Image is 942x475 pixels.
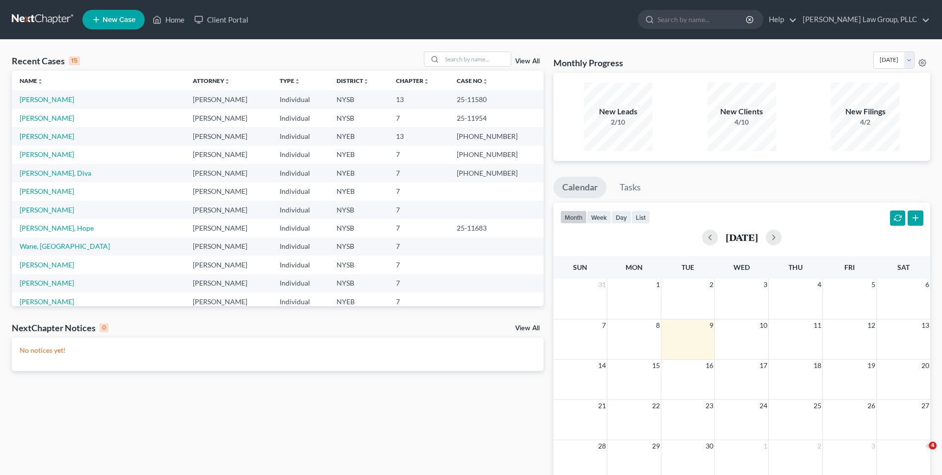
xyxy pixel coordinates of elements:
[12,322,108,334] div: NextChapter Notices
[388,201,449,219] td: 7
[329,90,388,108] td: NYSB
[329,164,388,182] td: NYEB
[224,79,230,84] i: unfold_more
[185,146,272,164] td: [PERSON_NAME]
[708,279,714,290] span: 2
[388,292,449,311] td: 7
[764,11,797,28] a: Help
[626,263,643,271] span: Mon
[185,182,272,200] td: [PERSON_NAME]
[449,109,544,127] td: 25-11954
[553,57,623,69] h3: Monthly Progress
[20,114,74,122] a: [PERSON_NAME]
[611,177,650,198] a: Tasks
[185,274,272,292] td: [PERSON_NAME]
[866,400,876,412] span: 26
[601,319,607,331] span: 7
[870,279,876,290] span: 5
[12,55,80,67] div: Recent Cases
[707,117,776,127] div: 4/10
[870,440,876,452] span: 3
[515,325,540,332] a: View All
[189,11,253,28] a: Client Portal
[329,219,388,237] td: NYSB
[20,224,94,232] a: [PERSON_NAME], Hope
[587,211,611,224] button: week
[185,219,272,237] td: [PERSON_NAME]
[20,297,74,306] a: [PERSON_NAME]
[707,106,776,117] div: New Clients
[788,263,803,271] span: Thu
[272,164,329,182] td: Individual
[272,237,329,256] td: Individual
[329,201,388,219] td: NYSB
[866,319,876,331] span: 12
[920,400,930,412] span: 27
[185,201,272,219] td: [PERSON_NAME]
[148,11,189,28] a: Home
[449,164,544,182] td: [PHONE_NUMBER]
[272,219,329,237] td: Individual
[655,279,661,290] span: 1
[812,319,822,331] span: 11
[388,146,449,164] td: 7
[388,127,449,145] td: 13
[185,237,272,256] td: [PERSON_NAME]
[20,345,536,355] p: No notices yet!
[69,56,80,65] div: 15
[272,127,329,145] td: Individual
[449,90,544,108] td: 25-11580
[812,400,822,412] span: 25
[329,146,388,164] td: NYEB
[20,132,74,140] a: [PERSON_NAME]
[20,261,74,269] a: [PERSON_NAME]
[762,440,768,452] span: 1
[816,279,822,290] span: 4
[272,292,329,311] td: Individual
[280,77,300,84] a: Typeunfold_more
[726,232,758,242] h2: [DATE]
[631,211,650,224] button: list
[866,360,876,371] span: 19
[705,400,714,412] span: 23
[272,201,329,219] td: Individual
[762,279,768,290] span: 3
[185,109,272,127] td: [PERSON_NAME]
[329,182,388,200] td: NYEB
[272,146,329,164] td: Individual
[185,90,272,108] td: [PERSON_NAME]
[651,440,661,452] span: 29
[388,90,449,108] td: 13
[920,319,930,331] span: 13
[388,256,449,274] td: 7
[651,400,661,412] span: 22
[185,292,272,311] td: [PERSON_NAME]
[831,117,900,127] div: 4/2
[920,360,930,371] span: 20
[337,77,369,84] a: Districtunfold_more
[929,442,937,449] span: 4
[185,127,272,145] td: [PERSON_NAME]
[584,117,653,127] div: 2/10
[20,150,74,158] a: [PERSON_NAME]
[272,256,329,274] td: Individual
[329,292,388,311] td: NYEB
[655,319,661,331] span: 8
[449,146,544,164] td: [PHONE_NUMBER]
[388,109,449,127] td: 7
[597,360,607,371] span: 14
[329,274,388,292] td: NYSB
[423,79,429,84] i: unfold_more
[329,127,388,145] td: NYEB
[798,11,930,28] a: [PERSON_NAME] Law Group, PLLC
[584,106,653,117] div: New Leads
[388,164,449,182] td: 7
[193,77,230,84] a: Attorneyunfold_more
[329,237,388,256] td: NYSB
[909,442,932,465] iframe: Intercom live chat
[329,109,388,127] td: NYSB
[705,440,714,452] span: 30
[897,263,910,271] span: Sat
[329,256,388,274] td: NYSB
[272,182,329,200] td: Individual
